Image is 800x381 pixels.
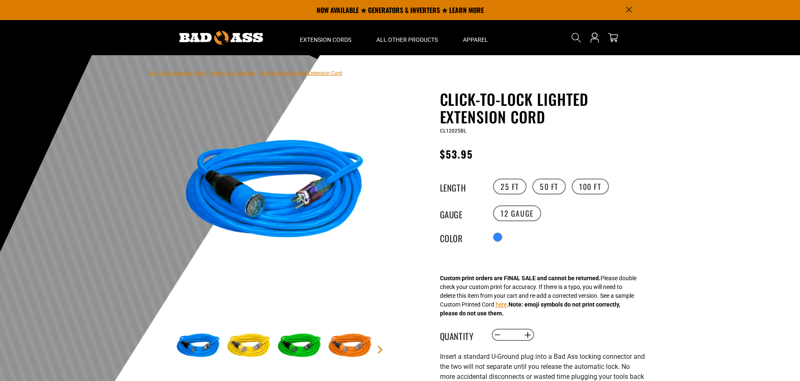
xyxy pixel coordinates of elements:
[440,232,482,243] legend: Color
[450,20,501,55] summary: Apparel
[440,90,645,125] h1: Click-to-Lock Lighted Extension Cord
[275,322,324,371] img: green
[287,20,364,55] summary: Extension Cords
[572,179,609,194] label: 100 FT
[179,31,263,45] img: Bad Ass Extension Cords
[300,36,351,43] span: Extension Cords
[463,36,488,43] span: Apparel
[496,300,507,309] button: here
[260,70,342,76] span: Click-to-Lock Lighted Extension Cord
[440,301,620,317] strong: Note: emoji symbols do not print correctly, please do not use them.
[532,179,566,194] label: 50 FT
[493,179,527,194] label: 25 FT
[149,70,206,76] a: Bad Ass Extension Cords
[440,128,466,134] span: CL12025BL
[364,20,450,55] summary: All Other Products
[149,68,342,78] nav: breadcrumbs
[440,274,636,318] div: Please double check your custom print for accuracy. If there is a typo, you will need to delete t...
[440,275,601,281] strong: Custom print orders are FINAL SALE and cannot be returned.
[493,205,541,221] label: 12 Gauge
[207,70,209,76] span: ›
[570,31,583,44] summary: Search
[440,146,473,161] span: $53.95
[225,322,273,371] img: yellow
[257,70,258,76] span: ›
[174,322,222,371] img: blue
[174,92,376,294] img: blue
[326,322,374,371] img: orange
[211,70,255,76] a: Return to Collection
[440,208,482,219] legend: Gauge
[376,345,384,354] a: Next
[440,181,482,192] legend: Length
[440,330,482,340] label: Quantity
[376,36,438,43] span: All Other Products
